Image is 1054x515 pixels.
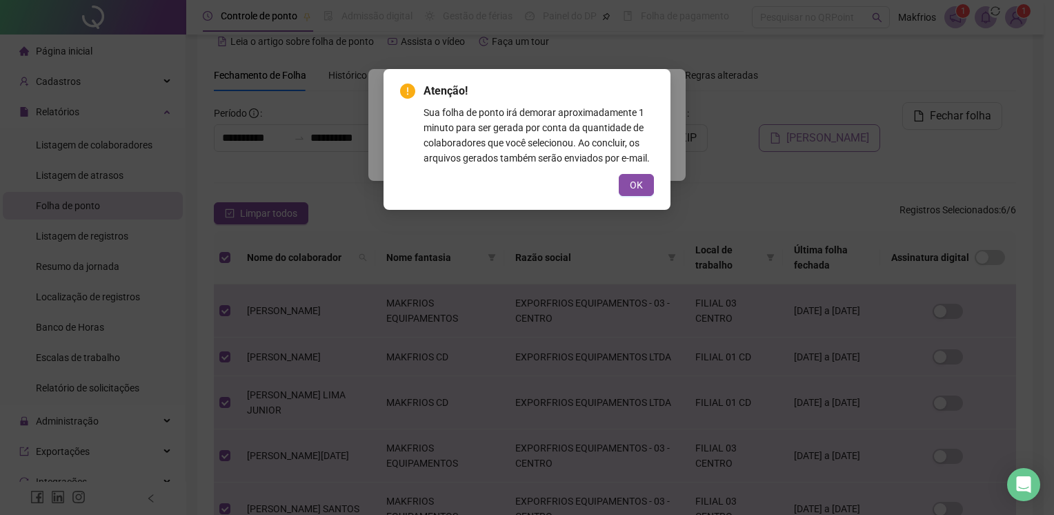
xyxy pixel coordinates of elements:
[424,105,654,166] div: Sua folha de ponto irá demorar aproximadamente 1 minuto para ser gerada por conta da quantidade d...
[424,83,654,99] span: Atenção!
[630,177,643,193] span: OK
[1007,468,1040,501] div: Open Intercom Messenger
[400,84,415,99] span: exclamation-circle
[619,174,654,196] button: OK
